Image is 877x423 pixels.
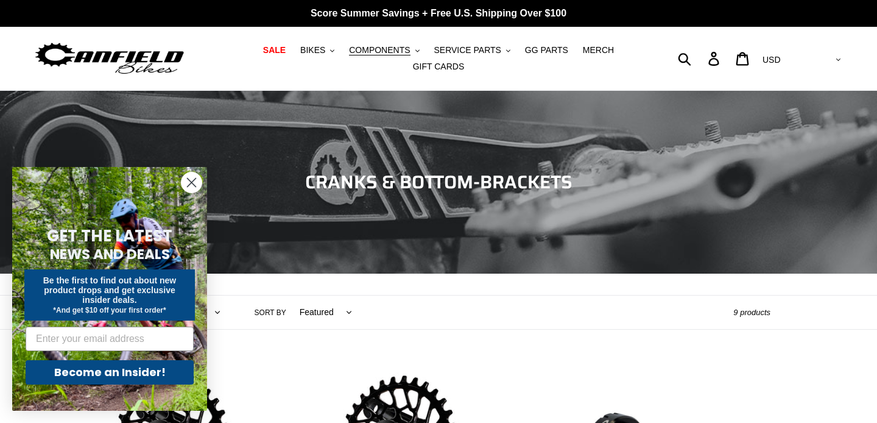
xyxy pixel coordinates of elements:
span: MERCH [583,45,614,55]
span: CRANKS & BOTTOM-BRACKETS [305,168,572,196]
a: SALE [257,42,292,59]
input: Enter your email address [26,327,194,351]
span: 9 products [733,308,770,317]
span: Be the first to find out about new product drops and get exclusive insider deals. [43,275,177,305]
span: SALE [263,45,286,55]
button: COMPONENTS [343,42,425,59]
span: GIFT CARDS [413,62,465,72]
button: BIKES [294,42,340,59]
a: GG PARTS [519,42,574,59]
span: GG PARTS [525,45,568,55]
img: Canfield Bikes [33,40,186,78]
button: Become an Insider! [26,360,194,385]
a: MERCH [577,42,620,59]
button: SERVICE PARTS [428,42,516,59]
span: SERVICE PARTS [434,45,501,55]
input: Search [685,45,716,72]
span: GET THE LATEST [47,225,172,247]
span: *And get $10 off your first order* [53,306,166,315]
label: Sort by [255,307,286,318]
span: NEWS AND DEALS [50,244,170,264]
button: Close dialog [181,172,202,193]
a: GIFT CARDS [407,59,471,75]
span: BIKES [300,45,325,55]
span: COMPONENTS [349,45,410,55]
